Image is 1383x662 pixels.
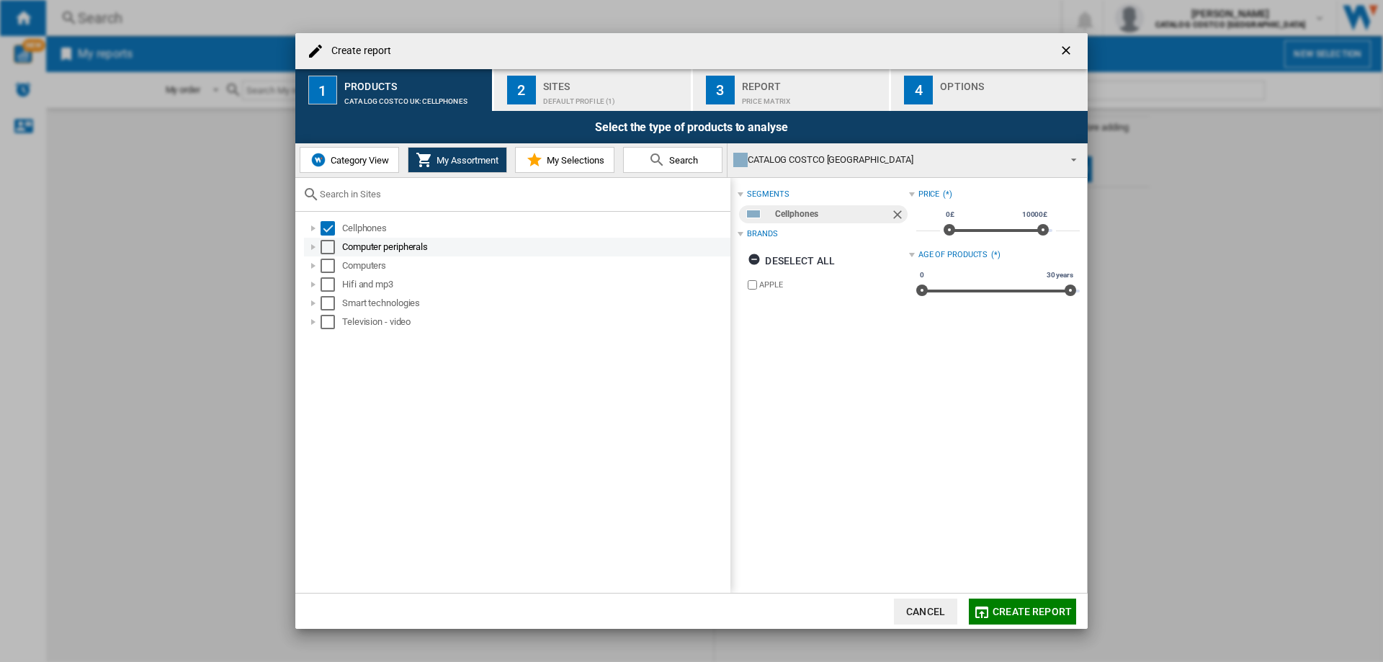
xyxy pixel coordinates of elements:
div: 2 [507,76,536,104]
div: Hifi and mp3 [342,277,728,292]
div: Computers [342,259,728,273]
button: Deselect all [743,248,839,274]
div: 3 [706,76,735,104]
span: My Selections [543,155,604,166]
button: Create report [969,599,1076,625]
div: segments [747,189,789,200]
div: Sites [543,75,685,90]
ng-md-icon: Remove [890,207,908,225]
input: Search in Sites [320,189,723,200]
md-checkbox: Select [321,221,342,236]
span: 0£ [944,209,957,220]
ng-md-icon: getI18NText('BUTTONS.CLOSE_DIALOG') [1059,43,1076,61]
md-checkbox: Select [321,315,342,329]
h4: Create report [324,44,391,58]
div: Cellphones [775,205,890,223]
span: My Assortment [433,155,498,166]
button: 4 Options [891,69,1088,111]
button: getI18NText('BUTTONS.CLOSE_DIALOG') [1053,37,1082,66]
md-checkbox: Select [321,277,342,292]
div: Smart technologies [342,296,728,310]
button: My Selections [515,147,614,173]
div: Default profile (1) [543,90,685,105]
div: Price Matrix [742,90,884,105]
div: Computer peripherals [342,240,728,254]
span: 30 years [1044,269,1075,281]
div: Report [742,75,884,90]
button: 3 Report Price Matrix [693,69,891,111]
span: Search [666,155,698,166]
div: Deselect all [748,248,835,274]
img: wiser-icon-blue.png [310,151,327,169]
button: Cancel [894,599,957,625]
md-checkbox: Select [321,259,342,273]
button: My Assortment [408,147,507,173]
div: 4 [904,76,933,104]
div: Price [918,189,940,200]
div: Options [940,75,1082,90]
span: 0 [918,269,926,281]
input: brand.name [748,280,757,290]
span: Create report [993,606,1072,617]
button: Search [623,147,722,173]
div: Brands [747,228,777,240]
span: 10000£ [1020,209,1049,220]
md-checkbox: Select [321,240,342,254]
div: Age of products [918,249,988,261]
label: APPLE [759,279,908,290]
button: 2 Sites Default profile (1) [494,69,692,111]
md-checkbox: Select [321,296,342,310]
div: Select the type of products to analyse [295,111,1088,143]
button: 1 Products CATALOG COSTCO UK:Cellphones [295,69,493,111]
div: Products [344,75,486,90]
div: Cellphones [342,221,728,236]
div: 1 [308,76,337,104]
div: CATALOG COSTCO UK:Cellphones [344,90,486,105]
button: Category View [300,147,399,173]
span: Category View [327,155,389,166]
div: CATALOG COSTCO [GEOGRAPHIC_DATA] [733,150,1058,170]
div: Television - video [342,315,728,329]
